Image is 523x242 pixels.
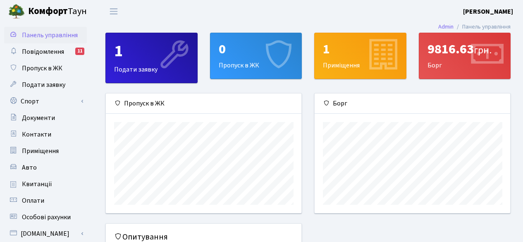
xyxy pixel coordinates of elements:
[4,209,87,225] a: Особові рахунки
[4,93,87,110] a: Спорт
[106,33,197,83] div: Подати заявку
[114,232,293,242] h5: Опитування
[315,33,406,79] div: Приміщення
[75,48,84,55] div: 11
[454,22,511,31] li: Панель управління
[438,22,454,31] a: Admin
[463,7,513,17] a: [PERSON_NAME]
[426,18,523,36] nav: breadcrumb
[315,93,510,114] div: Борг
[103,5,124,18] button: Переключити навігацію
[106,93,301,114] div: Пропуск в ЖК
[314,33,406,79] a: 1Приміщення
[323,41,398,57] div: 1
[4,192,87,209] a: Оплати
[22,80,65,89] span: Подати заявку
[463,7,513,16] b: [PERSON_NAME]
[28,5,68,18] b: Комфорт
[4,143,87,159] a: Приміщення
[22,163,37,172] span: Авто
[22,213,71,222] span: Особові рахунки
[114,41,189,61] div: 1
[4,225,87,242] a: [DOMAIN_NAME]
[4,159,87,176] a: Авто
[22,196,44,205] span: Оплати
[4,43,87,60] a: Повідомлення11
[210,33,302,79] div: Пропуск в ЖК
[22,113,55,122] span: Документи
[22,64,62,73] span: Пропуск в ЖК
[22,130,51,139] span: Контакти
[4,77,87,93] a: Подати заявку
[105,33,198,83] a: 1Подати заявку
[22,31,78,40] span: Панель управління
[219,41,294,57] div: 0
[4,126,87,143] a: Контакти
[22,47,64,56] span: Повідомлення
[210,33,302,79] a: 0Пропуск в ЖК
[4,110,87,126] a: Документи
[22,146,59,156] span: Приміщення
[22,180,52,189] span: Квитанції
[427,41,502,57] div: 9816.63
[4,60,87,77] a: Пропуск в ЖК
[28,5,87,19] span: Таун
[4,27,87,43] a: Панель управління
[4,176,87,192] a: Квитанції
[419,33,511,79] div: Борг
[8,3,25,20] img: logo.png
